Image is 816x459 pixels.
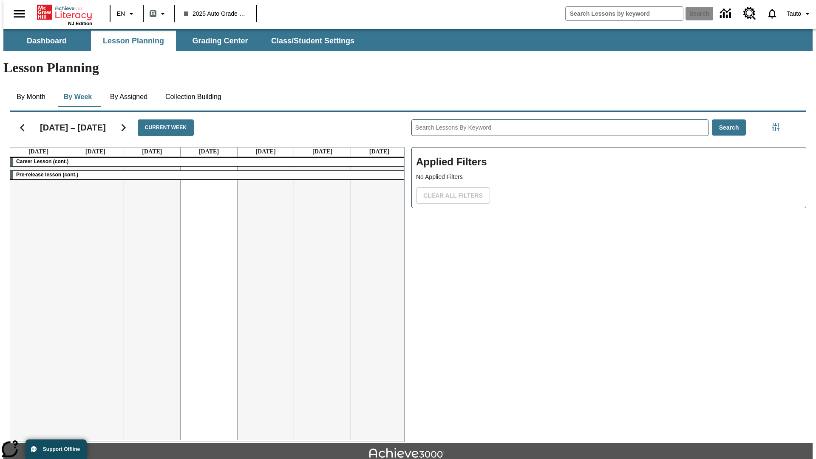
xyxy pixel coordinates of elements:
a: Resource Center, Will open in new tab [738,2,761,25]
span: Dashboard [27,36,67,46]
span: Tauto [787,9,801,18]
div: Pre-release lesson (cont.) [10,171,408,179]
button: Support Offline [25,439,87,459]
a: October 10, 2025 [254,147,277,156]
div: SubNavbar [3,31,362,51]
button: By Week [57,87,99,107]
button: Open side menu [7,1,32,26]
span: NJ Edition [68,21,92,26]
button: Filters Side menu [767,119,784,136]
span: B [151,8,155,19]
div: Calendar [3,108,405,442]
button: Language: EN, Select a language [113,6,140,21]
a: October 9, 2025 [197,147,221,156]
a: October 12, 2025 [368,147,391,156]
span: Class/Student Settings [271,36,354,46]
button: Profile/Settings [783,6,816,21]
button: Grading Center [178,31,263,51]
button: Search [712,119,746,136]
div: Career Lesson (cont.) [10,158,408,166]
span: Lesson Planning [103,36,164,46]
span: Support Offline [43,446,80,452]
span: Career Lesson (cont.) [16,159,68,164]
button: By Month [10,87,52,107]
button: Current Week [138,119,194,136]
span: EN [117,9,125,18]
h1: Lesson Planning [3,60,813,76]
button: Class/Student Settings [264,31,361,51]
a: October 6, 2025 [27,147,50,156]
input: Search Lessons By Keyword [412,120,708,136]
span: 2025 Auto Grade 1 B [184,9,247,18]
button: Dashboard [4,31,89,51]
input: search field [566,7,683,20]
span: Grading Center [192,36,248,46]
h2: [DATE] – [DATE] [40,122,106,133]
a: October 7, 2025 [84,147,107,156]
div: SubNavbar [3,29,813,51]
button: By Assigned [103,87,154,107]
a: October 8, 2025 [140,147,164,156]
a: Data Center [715,2,738,25]
p: No Applied Filters [416,173,802,181]
h2: Applied Filters [416,152,802,173]
a: October 11, 2025 [311,147,334,156]
div: Applied Filters [411,147,806,208]
button: Boost Class color is gray green. Change class color [146,6,171,21]
div: Search [405,108,806,442]
button: Collection Building [159,87,228,107]
button: Previous [11,117,33,139]
button: Lesson Planning [91,31,176,51]
a: Home [37,4,92,21]
span: Pre-release lesson (cont.) [16,172,78,178]
div: Home [37,3,92,26]
button: Next [113,117,134,139]
a: Notifications [761,3,783,25]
